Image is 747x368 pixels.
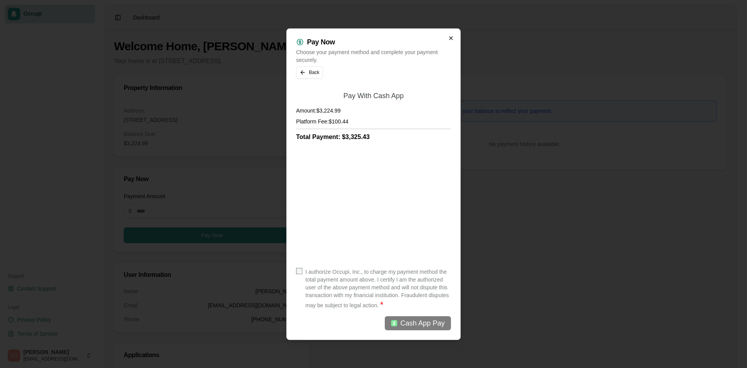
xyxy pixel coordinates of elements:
h4: Amount: $3,224.99 [296,107,451,114]
h4: Platform Fee: $100.44 [296,118,451,125]
label: I authorize Occupi, Inc., to charge my payment method the total payment amount above. I certify I... [305,268,451,310]
h3: Total Payment: $3,325.43 [296,132,451,142]
button: Back [296,66,323,79]
iframe: Secure payment input frame [295,153,452,260]
h2: Pay Now [307,39,335,46]
h2: Pay With Cash App [343,91,403,100]
p: Choose your payment method and complete your payment securely. [296,48,451,64]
